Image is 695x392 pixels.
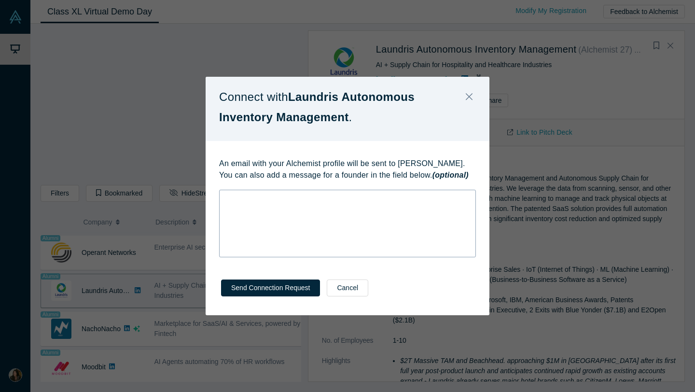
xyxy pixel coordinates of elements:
[219,87,459,127] p: Connect with .
[219,90,415,124] strong: Laundris Autonomous Inventory Management
[221,280,320,296] button: Send Connection Request
[219,190,476,257] div: rdw-wrapper
[226,193,470,203] div: rdw-editor
[219,158,476,181] p: An email with your Alchemist profile will be sent to [PERSON_NAME]. You can also add a message fo...
[432,171,469,179] strong: (optional)
[327,280,368,296] button: Cancel
[459,87,479,108] button: Close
